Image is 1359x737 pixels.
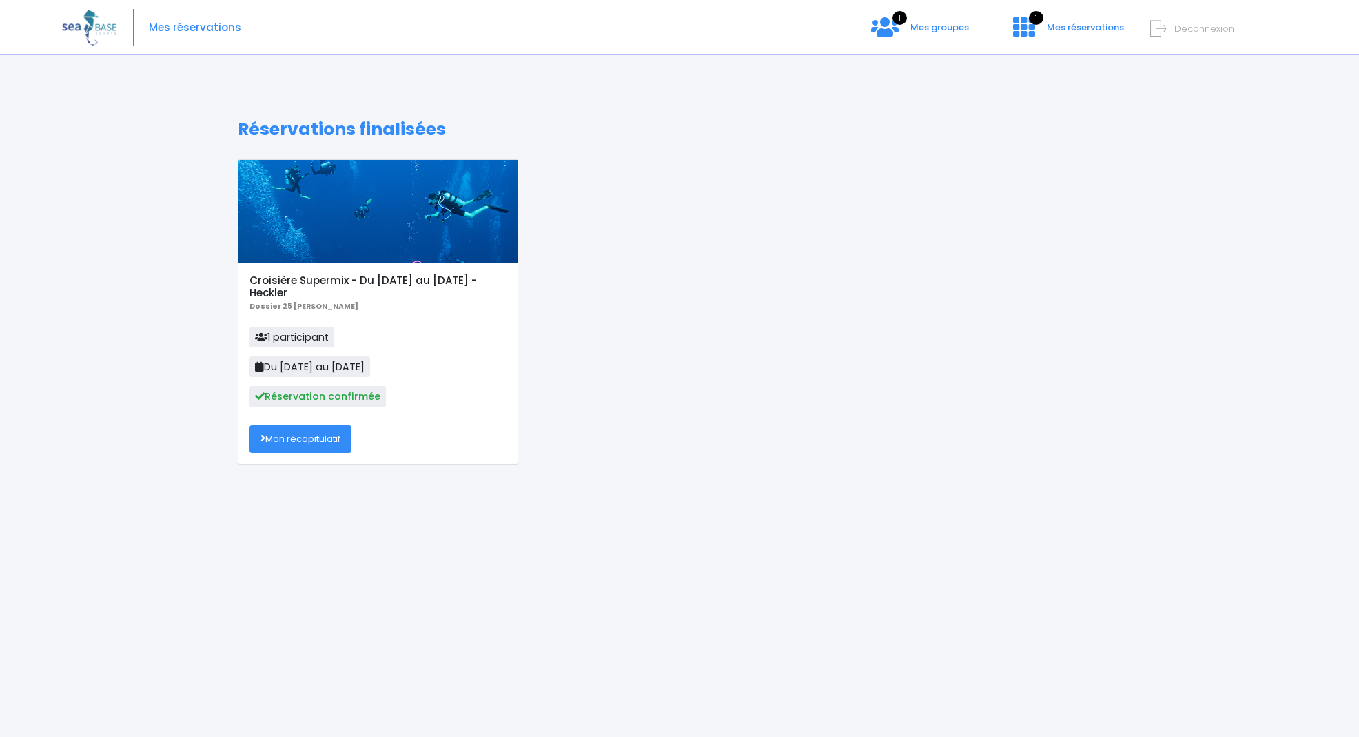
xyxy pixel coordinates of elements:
span: 1 participant [249,327,334,347]
h1: Réservations finalisées [238,119,1122,140]
span: Mes réservations [1047,21,1124,34]
a: 1 Mes groupes [860,26,980,39]
span: Réservation confirmée [249,386,386,407]
b: Dossier 25 [PERSON_NAME] [249,301,358,312]
span: 1 [1029,11,1043,25]
h5: Croisière Supermix - Du [DATE] au [DATE] - Heckler [249,274,507,299]
span: 1 [892,11,907,25]
span: Du [DATE] au [DATE] [249,356,370,377]
a: 1 Mes réservations [1002,26,1132,39]
span: Déconnexion [1174,22,1234,35]
span: Mes groupes [910,21,969,34]
a: Mon récapitulatif [249,425,351,453]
